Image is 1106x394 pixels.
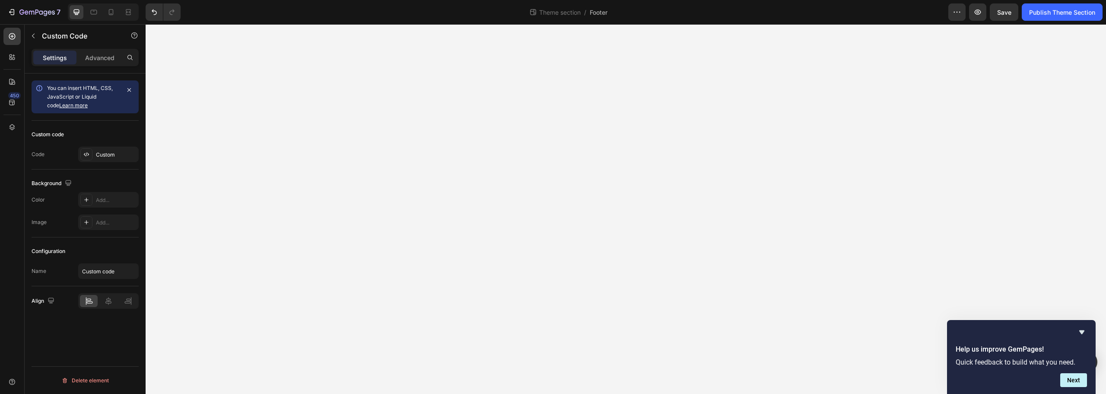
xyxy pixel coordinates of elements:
[32,267,46,275] div: Name
[47,85,113,109] span: You can insert HTML, CSS, JavaScript or Liquid code
[32,295,56,307] div: Align
[32,374,139,388] button: Delete element
[32,247,65,255] div: Configuration
[59,102,88,109] a: Learn more
[956,327,1087,387] div: Help us improve GemPages!
[32,131,64,138] div: Custom code
[1060,373,1087,387] button: Next question
[42,31,115,41] p: Custom Code
[956,344,1087,355] h2: Help us improve GemPages!
[990,3,1018,21] button: Save
[584,8,586,17] span: /
[1022,3,1103,21] button: Publish Theme Section
[96,151,137,159] div: Custom
[590,8,607,17] span: Footer
[956,358,1087,366] p: Quick feedback to build what you need.
[85,53,114,62] p: Advanced
[997,9,1011,16] span: Save
[146,24,1106,394] iframe: Design area
[3,3,64,21] button: 7
[8,92,21,99] div: 450
[32,218,47,226] div: Image
[96,196,137,204] div: Add...
[32,178,73,189] div: Background
[43,53,67,62] p: Settings
[32,196,45,204] div: Color
[1077,327,1087,337] button: Hide survey
[146,3,181,21] div: Undo/Redo
[1029,8,1095,17] div: Publish Theme Section
[57,7,60,17] p: 7
[32,151,44,158] div: Code
[61,375,109,386] div: Delete element
[537,8,582,17] span: Theme section
[96,219,137,227] div: Add...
